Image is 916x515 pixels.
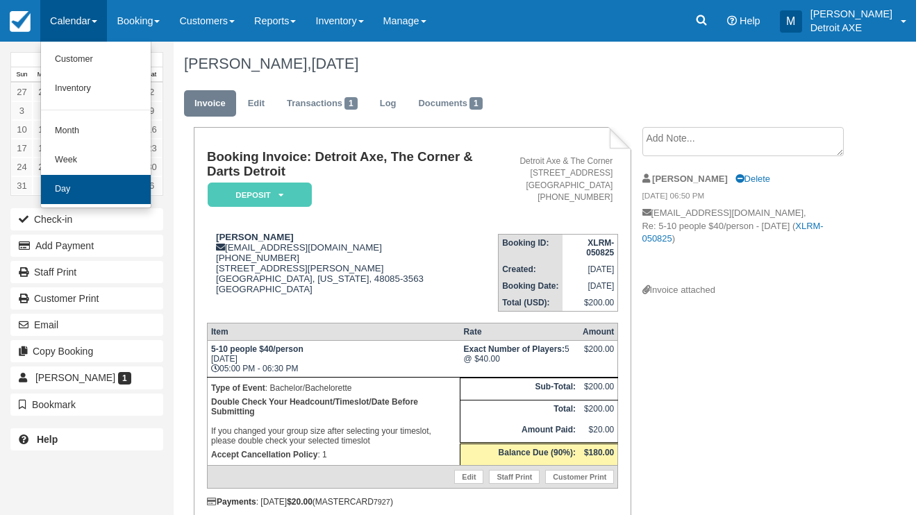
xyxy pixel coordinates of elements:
a: 2 [141,83,163,101]
th: Amount Paid: [460,421,579,444]
td: $200.00 [563,294,618,312]
th: Total (USD): [499,294,563,312]
th: Amount [579,323,618,341]
a: 3 [11,101,33,120]
ul: Calendar [40,42,151,208]
p: : Bachelor/Bachelorette [211,381,456,395]
em: Deposit [208,183,312,207]
a: 24 [11,158,33,176]
a: Log [369,90,407,117]
td: $200.00 [579,378,618,400]
a: Invoice [184,90,236,117]
th: Booking Date: [499,278,563,294]
span: [DATE] [311,55,358,72]
a: Edit [454,470,483,484]
a: Week [41,146,151,175]
th: Rate [460,323,579,341]
a: 17 [11,139,33,158]
a: 1 [33,176,54,195]
th: Sub-Total: [460,378,579,400]
a: 23 [141,139,163,158]
button: Email [10,314,163,336]
h1: [PERSON_NAME], [184,56,850,72]
a: Staff Print [10,261,163,283]
a: Staff Print [489,470,540,484]
th: Item [207,323,460,341]
strong: [PERSON_NAME] [216,232,294,242]
p: [PERSON_NAME] [810,7,892,21]
strong: 5-10 people $40/person [211,344,303,354]
a: 6 [141,176,163,195]
th: Mon [33,67,54,83]
span: 1 [469,97,483,110]
th: Sat [141,67,163,83]
strong: [PERSON_NAME] [652,174,728,184]
strong: Exact Number of Players [464,344,565,354]
a: [PERSON_NAME] 1 [10,366,163,389]
a: 18 [33,139,54,158]
a: Customer Print [545,470,614,484]
a: 10 [11,120,33,139]
a: 30 [141,158,163,176]
td: $200.00 [579,400,618,421]
i: Help [727,16,737,26]
a: Month [41,117,151,146]
img: checkfront-main-nav-mini-logo.png [10,11,31,32]
div: M [780,10,802,33]
th: Total: [460,400,579,421]
h1: Booking Invoice: Detroit Axe, The Corner & Darts Detroit [207,150,498,178]
th: Created: [499,261,563,278]
td: [DATE] [563,278,618,294]
p: Detroit AXE [810,21,892,35]
small: 7927 [374,498,390,506]
strong: $20.00 [287,497,313,507]
a: Inventory [41,74,151,103]
a: Deposit [207,182,307,208]
a: 25 [33,158,54,176]
a: Customer Print [10,287,163,310]
strong: $180.00 [584,448,614,457]
a: 27 [11,83,33,101]
div: : [DATE] (MASTERCARD ) [207,497,618,507]
p: : 1 [211,448,456,462]
a: Transactions1 [276,90,368,117]
a: Edit [238,90,275,117]
td: 5 @ $40.00 [460,341,579,378]
b: Help [37,434,58,445]
td: [DATE] [563,261,618,278]
span: 1 [344,97,358,110]
b: Double Check Your Headcount/Timeslot/Date Before Submitting [211,397,418,416]
p: [EMAIL_ADDRESS][DOMAIN_NAME], Re: 5-10 people $40/person - [DATE] ( ) [642,207,851,284]
button: Check-in [10,208,163,230]
div: Invoice attached [642,284,851,297]
span: [PERSON_NAME] [35,372,115,383]
p: If you changed your group size after selecting your timeslot, please double check your selected t... [211,395,456,448]
a: Documents1 [408,90,492,117]
div: $200.00 [583,344,614,365]
a: 4 [33,101,54,120]
strong: Accept Cancellation Policy [211,450,317,459]
span: 1 [118,372,131,385]
a: Help [10,428,163,450]
td: [DATE] 05:00 PM - 06:30 PM [207,341,460,378]
a: Customer [41,45,151,74]
a: 11 [33,120,54,139]
strong: Payments [207,497,256,507]
button: Bookmark [10,394,163,416]
a: Day [41,175,151,204]
em: [DATE] 06:50 PM [642,190,851,205]
button: Copy Booking [10,340,163,362]
a: Delete [735,174,770,184]
th: Sun [11,67,33,83]
strong: Type of Event [211,383,265,393]
a: 9 [141,101,163,120]
span: Help [740,15,760,26]
a: 28 [33,83,54,101]
strong: XLRM-050825 [586,238,614,257]
a: 16 [141,120,163,139]
button: Add Payment [10,235,163,257]
th: Balance Due (90%): [460,443,579,465]
a: 31 [11,176,33,195]
td: $20.00 [579,421,618,444]
div: [EMAIL_ADDRESS][DOMAIN_NAME] [PHONE_NUMBER] [STREET_ADDRESS][PERSON_NAME] [GEOGRAPHIC_DATA], [US_... [207,232,498,312]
